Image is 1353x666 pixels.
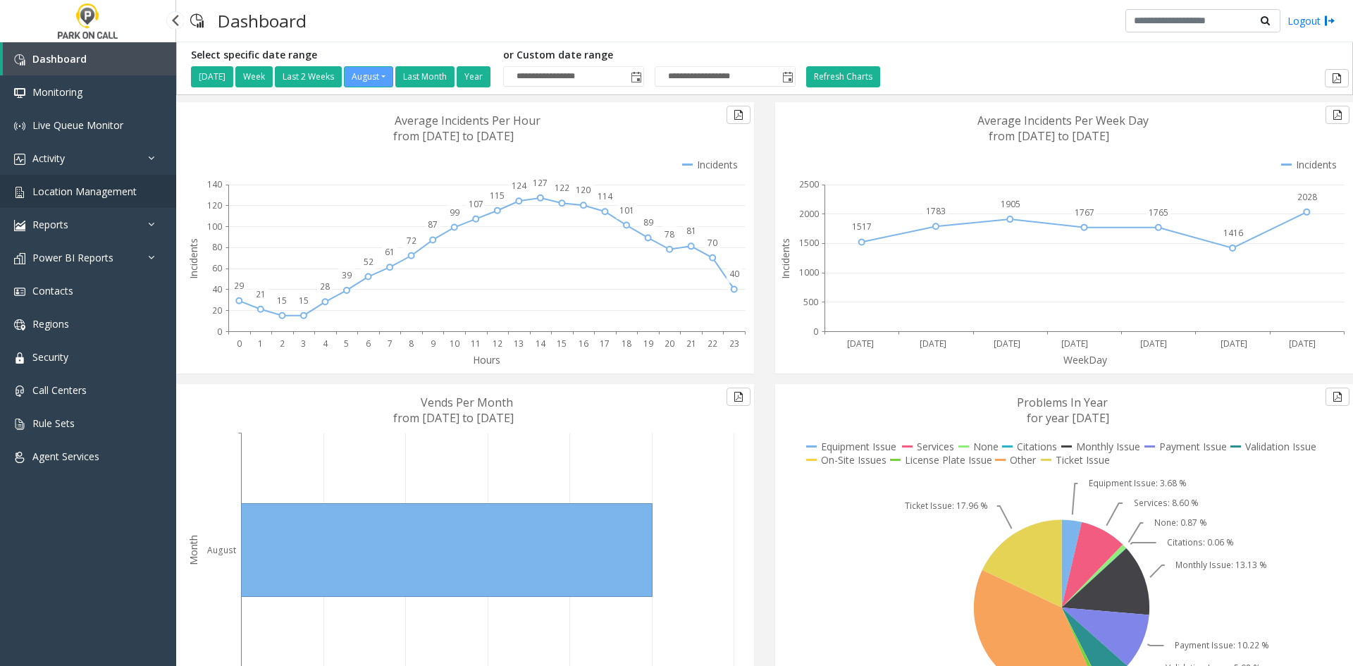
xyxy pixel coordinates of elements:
text: 15 [557,338,567,350]
text: 1500 [799,237,819,249]
button: Export to pdf [1325,69,1349,87]
text: [DATE] [1221,338,1247,350]
text: [DATE] [920,338,946,350]
img: 'icon' [14,286,25,297]
text: 22 [708,338,717,350]
text: 70 [708,237,717,249]
span: Location Management [32,185,137,198]
button: [DATE] [191,66,233,87]
text: 122 [555,182,569,194]
span: Reports [32,218,68,231]
text: 2028 [1297,191,1317,203]
img: 'icon' [14,154,25,165]
text: 17 [600,338,610,350]
text: 140 [207,178,222,190]
img: logout [1324,13,1335,28]
text: 7 [388,338,393,350]
text: 80 [212,241,222,253]
text: 1517 [852,221,872,233]
text: 23 [729,338,739,350]
text: [DATE] [847,338,874,350]
img: 'icon' [14,253,25,264]
text: [DATE] [1140,338,1167,350]
text: 101 [619,204,634,216]
h5: Select specific date range [191,49,493,61]
text: 81 [686,225,696,237]
text: 29 [234,280,244,292]
button: Export to pdf [1326,106,1349,124]
text: 39 [342,269,352,281]
text: 18 [622,338,631,350]
text: Incidents [187,238,200,279]
text: 61 [385,246,395,258]
img: 'icon' [14,220,25,231]
button: Last Month [395,66,455,87]
text: WeekDay [1063,353,1108,366]
text: from [DATE] to [DATE] [989,128,1109,144]
img: 'icon' [14,352,25,364]
text: 2 [280,338,285,350]
text: 20 [212,304,222,316]
img: 'icon' [14,452,25,463]
text: 1765 [1149,206,1168,218]
text: 78 [665,228,674,240]
text: [DATE] [1061,338,1088,350]
text: 8 [409,338,414,350]
img: 'icon' [14,319,25,331]
text: 9 [431,338,435,350]
span: Contacts [32,284,73,297]
button: Export to pdf [727,106,750,124]
text: 89 [643,216,653,228]
img: 'icon' [14,187,25,198]
text: 10 [450,338,459,350]
img: 'icon' [14,121,25,132]
button: Last 2 Weeks [275,66,342,87]
text: 72 [407,235,416,247]
text: for year [DATE] [1027,410,1109,426]
text: 21 [686,338,696,350]
text: 1000 [799,266,819,278]
text: Equipment Issue: 3.68 % [1089,477,1187,489]
text: 60 [212,262,222,274]
text: 107 [469,198,483,210]
button: August [344,66,393,87]
text: Monthly Issue: 13.13 % [1175,559,1267,571]
text: 0 [237,338,242,350]
button: Week [235,66,273,87]
text: 3 [301,338,306,350]
text: 40 [212,283,222,295]
text: 6 [366,338,371,350]
text: 13 [514,338,524,350]
text: Ticket Issue: 17.96 % [905,500,988,512]
text: 1767 [1075,206,1094,218]
a: Logout [1287,13,1335,28]
text: 12 [493,338,502,350]
span: Activity [32,152,65,165]
text: Vends Per Month [421,395,513,410]
text: None: 0.87 % [1154,517,1207,529]
text: Month [187,535,200,565]
span: Power BI Reports [32,251,113,264]
img: 'icon' [14,386,25,397]
text: 114 [598,190,613,202]
text: 11 [471,338,481,350]
text: 115 [490,190,505,202]
text: from [DATE] to [DATE] [393,128,514,144]
text: 120 [207,199,222,211]
text: 87 [428,218,438,230]
text: 0 [217,326,222,338]
img: 'icon' [14,419,25,430]
text: 1905 [1001,198,1020,210]
text: 1416 [1223,227,1243,239]
text: 100 [207,221,222,233]
text: 124 [512,180,527,192]
span: Regions [32,317,69,331]
text: 28 [320,280,330,292]
text: 127 [533,177,548,189]
text: Incidents [779,238,792,279]
text: 4 [323,338,328,350]
text: Average Incidents Per Week Day [977,113,1149,128]
text: 120 [576,184,591,196]
text: 14 [536,338,546,350]
text: 40 [729,268,739,280]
